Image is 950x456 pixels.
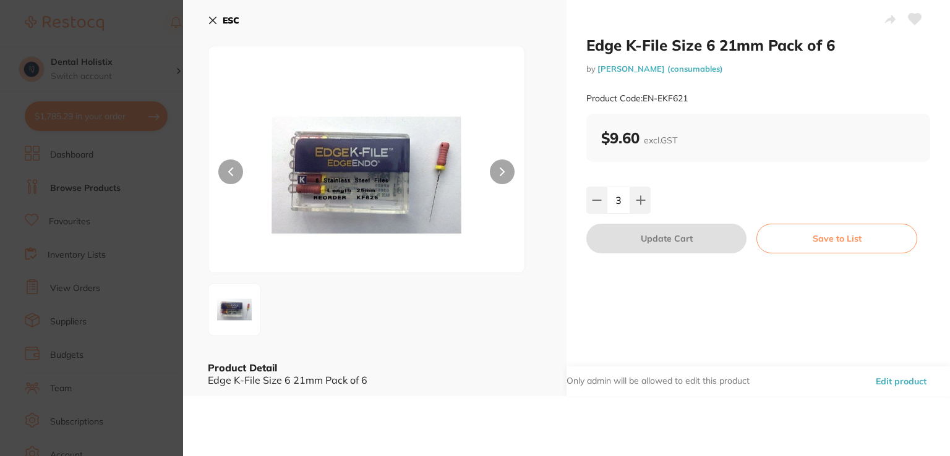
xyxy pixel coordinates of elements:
span: excl. GST [644,135,677,146]
img: S0Y2MjEuanBn [212,287,257,332]
a: [PERSON_NAME] (consumables) [597,64,723,74]
div: Edge K-File Size 6 21mm Pack of 6 [208,374,542,386]
button: Save to List [756,224,917,253]
small: by [586,64,930,74]
p: Only admin will be allowed to edit this product [567,375,750,387]
b: Product Detail [208,361,277,374]
img: S0Y2MjEuanBn [272,77,461,272]
b: ESC [223,15,239,26]
h2: Edge K-File Size 6 21mm Pack of 6 [586,36,930,54]
small: Product Code: EN-EKF621 [586,93,688,104]
button: Update Cart [586,224,747,253]
button: ESC [208,10,239,31]
button: Edit product [872,366,930,396]
b: $9.60 [601,129,677,147]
